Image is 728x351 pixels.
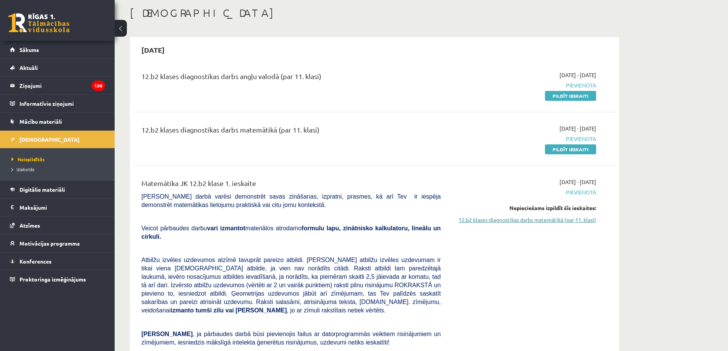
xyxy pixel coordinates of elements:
a: Pildīt ieskaiti [545,91,596,101]
h1: [DEMOGRAPHIC_DATA] [130,6,619,19]
div: Nepieciešams izpildīt šīs ieskaites: [452,204,596,212]
a: Motivācijas programma [10,235,105,252]
a: 12.b2 klases diagnostikas darbs matemātikā (par 11. klasi) [452,216,596,224]
span: [PERSON_NAME] [141,331,193,337]
a: Digitālie materiāli [10,181,105,198]
i: 130 [92,81,105,91]
b: tumši zilu vai [PERSON_NAME] [195,307,287,314]
legend: Maksājumi [19,199,105,216]
a: Konferences [10,252,105,270]
span: Pievienota [452,135,596,143]
span: [DATE] - [DATE] [559,125,596,133]
b: vari izmantot [207,225,245,231]
span: [DATE] - [DATE] [559,71,596,79]
span: [DATE] - [DATE] [559,178,596,186]
span: Sākums [19,46,39,53]
a: Aktuāli [10,59,105,76]
span: Izlabotās [11,166,34,172]
a: Sākums [10,41,105,58]
span: Konferences [19,258,52,265]
div: Matemātika JK 12.b2 klase 1. ieskaite [141,178,441,192]
legend: Ziņojumi [19,77,105,94]
b: formulu lapu, zinātnisko kalkulatoru, lineālu un cirkuli. [141,225,441,240]
legend: Informatīvie ziņojumi [19,95,105,112]
b: izmanto [171,307,194,314]
a: Izlabotās [11,166,107,173]
a: Ziņojumi130 [10,77,105,94]
div: 12.b2 klases diagnostikas darbs angļu valodā (par 11. klasi) [141,71,441,85]
a: Atzīmes [10,217,105,234]
a: Rīgas 1. Tālmācības vidusskola [8,13,70,32]
a: [DEMOGRAPHIC_DATA] [10,131,105,148]
div: 12.b2 klases diagnostikas darbs matemātikā (par 11. klasi) [141,125,441,139]
span: Atzīmes [19,222,40,229]
span: Atbilžu izvēles uzdevumos atzīmē tavuprāt pareizo atbildi. [PERSON_NAME] atbilžu izvēles uzdevuma... [141,257,441,314]
span: Motivācijas programma [19,240,80,247]
a: Informatīvie ziņojumi [10,95,105,112]
span: Veicot pārbaudes darbu materiālos atrodamo [141,225,441,240]
span: [PERSON_NAME] darbā varēsi demonstrēt savas zināšanas, izpratni, prasmes, kā arī Tev ir iespēja d... [141,193,441,208]
h2: [DATE] [134,41,172,59]
span: Digitālie materiāli [19,186,65,193]
span: [DEMOGRAPHIC_DATA] [19,136,79,143]
span: Mācību materiāli [19,118,62,125]
span: , ja pārbaudes darbā būsi pievienojis failus ar datorprogrammās veiktiem risinājumiem un zīmējumi... [141,331,441,346]
a: Mācību materiāli [10,113,105,130]
a: Neizpildītās [11,156,107,163]
span: Proktoringa izmēģinājums [19,276,86,283]
a: Pildīt ieskaiti [545,144,596,154]
span: Pievienota [452,81,596,89]
span: Pievienota [452,188,596,196]
a: Proktoringa izmēģinājums [10,270,105,288]
a: Maksājumi [10,199,105,216]
span: Aktuāli [19,64,38,71]
span: Neizpildītās [11,156,45,162]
